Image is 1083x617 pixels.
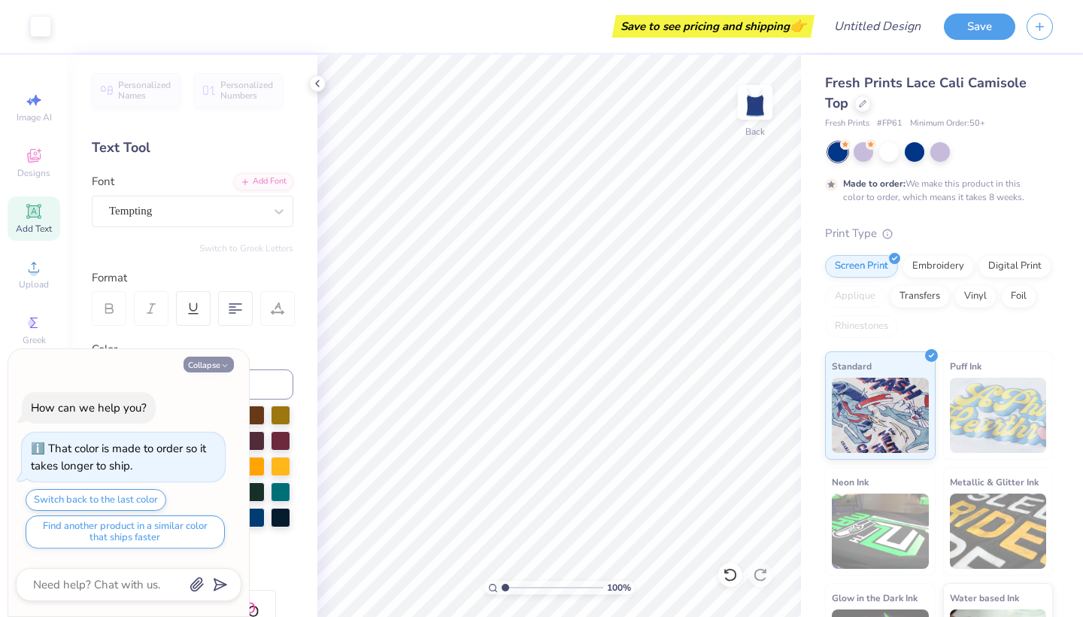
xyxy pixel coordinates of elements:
[118,80,171,101] span: Personalized Names
[954,285,997,308] div: Vinyl
[1001,285,1036,308] div: Foil
[16,223,52,235] span: Add Text
[944,14,1015,40] button: Save
[843,178,906,190] strong: Made to order:
[26,489,166,511] button: Switch back to the last color
[825,117,869,130] span: Fresh Prints
[745,125,765,138] div: Back
[950,358,981,374] span: Puff Ink
[17,167,50,179] span: Designs
[890,285,950,308] div: Transfers
[92,341,293,358] div: Color
[843,177,1028,204] div: We make this product in this color to order, which means it takes 8 weeks.
[832,378,929,453] img: Standard
[31,441,206,473] div: That color is made to order so it takes longer to ship.
[234,173,293,190] div: Add Font
[950,590,1019,606] span: Water based Ink
[92,269,295,287] div: Format
[832,474,869,490] span: Neon Ink
[822,11,933,41] input: Untitled Design
[825,74,1027,112] span: Fresh Prints Lace Cali Camisole Top
[740,87,770,117] img: Back
[92,173,114,190] label: Font
[825,225,1053,242] div: Print Type
[184,357,234,372] button: Collapse
[31,400,147,415] div: How can we help you?
[950,474,1039,490] span: Metallic & Glitter Ink
[825,315,898,338] div: Rhinestones
[832,590,918,606] span: Glow in the Dark Ink
[199,242,293,254] button: Switch to Greek Letters
[17,111,52,123] span: Image AI
[950,494,1047,569] img: Metallic & Glitter Ink
[825,285,885,308] div: Applique
[832,358,872,374] span: Standard
[877,117,902,130] span: # FP61
[26,515,225,549] button: Find another product in a similar color that ships faster
[910,117,985,130] span: Minimum Order: 50 +
[92,138,293,158] div: Text Tool
[950,378,1047,453] img: Puff Ink
[902,255,974,278] div: Embroidery
[220,80,274,101] span: Personalized Numbers
[978,255,1051,278] div: Digital Print
[607,581,631,594] span: 100 %
[825,255,898,278] div: Screen Print
[19,278,49,290] span: Upload
[616,15,811,38] div: Save to see pricing and shipping
[832,494,929,569] img: Neon Ink
[790,17,806,35] span: 👉
[23,334,46,346] span: Greek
